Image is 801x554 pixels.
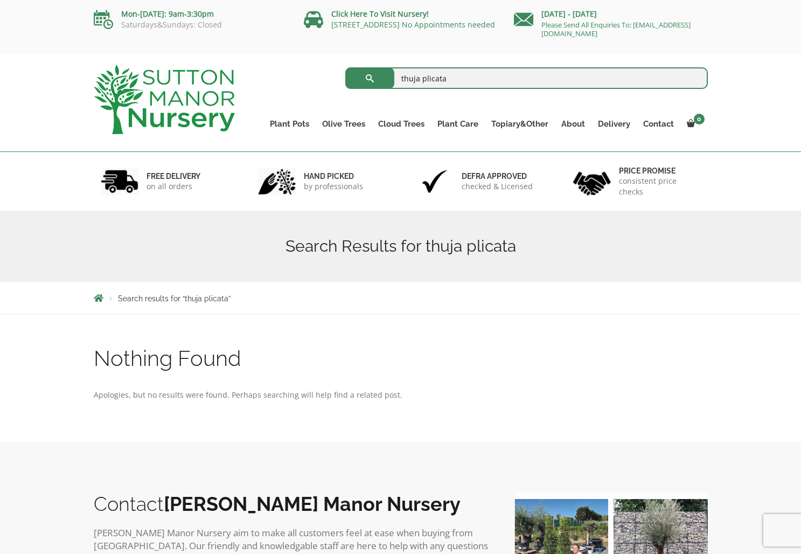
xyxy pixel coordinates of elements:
input: Search... [345,67,708,89]
h1: Nothing Found [94,347,708,370]
p: on all orders [147,181,200,192]
p: Apologies, but no results were found. Perhaps searching will help find a related post. [94,389,708,401]
img: 3.jpg [416,168,454,195]
a: Olive Trees [316,116,372,131]
img: logo [94,65,235,134]
h6: FREE DELIVERY [147,171,200,181]
img: 4.jpg [573,165,611,198]
a: Click Here To Visit Nursery! [331,9,429,19]
h6: Price promise [619,166,701,176]
a: Cloud Trees [372,116,431,131]
a: Contact [637,116,680,131]
a: 0 [680,116,708,131]
img: 2.jpg [258,168,296,195]
a: Topiary&Other [485,116,555,131]
span: 0 [694,114,705,124]
span: Search results for “thuja plicata” [118,294,231,303]
img: 1.jpg [101,168,138,195]
h6: hand picked [304,171,363,181]
p: Saturdays&Sundays: Closed [94,20,288,29]
p: by professionals [304,181,363,192]
a: Please Send All Enquiries To: [EMAIL_ADDRESS][DOMAIN_NAME] [541,20,691,38]
h2: Contact [94,493,492,515]
a: Delivery [591,116,637,131]
p: [DATE] - [DATE] [514,8,708,20]
a: Plant Pots [263,116,316,131]
a: Plant Care [431,116,485,131]
p: Mon-[DATE]: 9am-3:30pm [94,8,288,20]
h6: Defra approved [462,171,533,181]
nav: Breadcrumbs [94,294,708,302]
a: About [555,116,591,131]
h1: Search Results for thuja plicata [94,237,708,256]
a: [STREET_ADDRESS] No Appointments needed [331,19,495,30]
p: checked & Licensed [462,181,533,192]
p: consistent price checks [619,176,701,197]
b: [PERSON_NAME] Manor Nursery [164,493,461,515]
